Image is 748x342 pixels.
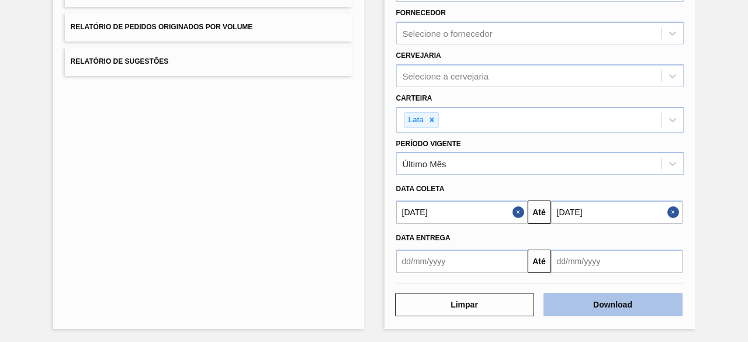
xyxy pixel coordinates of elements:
input: dd/mm/yyyy [396,201,528,224]
button: Até [528,201,551,224]
div: Último Mês [403,159,446,169]
span: Relatório de Sugestões [71,57,169,65]
span: Relatório de Pedidos Originados por Volume [71,23,253,31]
button: Close [667,201,683,224]
button: Download [543,293,683,316]
input: dd/mm/yyyy [551,201,683,224]
button: Close [512,201,528,224]
span: Data coleta [396,185,445,193]
label: Fornecedor [396,9,446,17]
button: Relatório de Pedidos Originados por Volume [65,13,352,42]
input: dd/mm/yyyy [551,250,683,273]
div: Selecione a cervejaria [403,71,489,81]
input: dd/mm/yyyy [396,250,528,273]
div: Selecione o fornecedor [403,29,493,39]
button: Limpar [395,293,534,316]
div: Lata [405,113,425,127]
span: Data entrega [396,234,451,242]
button: Relatório de Sugestões [65,47,352,76]
label: Período Vigente [396,140,461,148]
label: Cervejaria [396,51,441,60]
button: Até [528,250,551,273]
label: Carteira [396,94,432,102]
